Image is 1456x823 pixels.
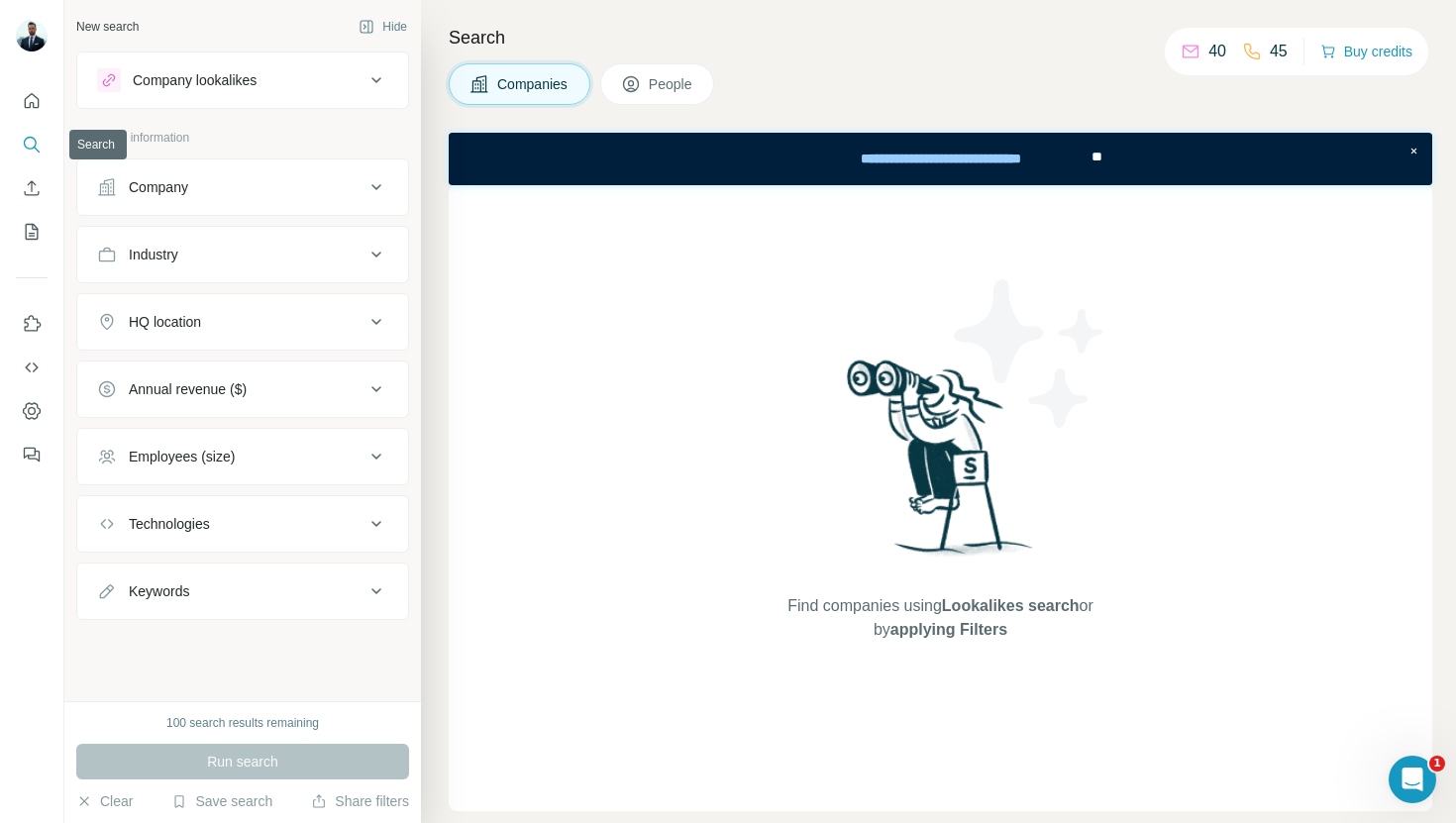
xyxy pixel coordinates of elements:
[129,581,189,601] div: Keywords
[133,70,257,90] div: Company lookalikes
[77,163,408,211] button: Company
[76,18,139,36] div: New search
[16,83,48,119] button: Quick start
[16,306,48,342] button: Use Surfe on LinkedIn
[941,264,1119,443] img: Surfe Illustration - Stars
[166,714,319,732] div: 100 search results remaining
[77,56,408,104] button: Company lookalikes
[77,567,408,615] button: Keywords
[77,500,408,548] button: Technologies
[781,594,1098,642] span: Find companies using or by
[890,621,1007,638] span: applying Filters
[449,24,1432,51] h4: Search
[649,74,694,94] span: People
[16,437,48,472] button: Feedback
[838,355,1044,575] img: Surfe Illustration - Woman searching with binoculars
[129,177,188,197] div: Company
[16,393,48,429] button: Dashboard
[1208,40,1226,63] p: 40
[345,12,421,42] button: Hide
[1429,756,1445,772] span: 1
[16,170,48,206] button: Enrich CSV
[76,791,133,811] button: Clear
[449,133,1432,185] iframe: Banner
[311,791,409,811] button: Share filters
[129,379,247,399] div: Annual revenue ($)
[16,127,48,162] button: Search
[76,129,409,147] p: Company information
[16,350,48,385] button: Use Surfe API
[16,214,48,250] button: My lists
[1320,38,1412,65] button: Buy credits
[129,447,235,466] div: Employees (size)
[77,433,408,480] button: Employees (size)
[16,20,48,51] img: Avatar
[129,514,210,534] div: Technologies
[77,231,408,278] button: Industry
[77,365,408,413] button: Annual revenue ($)
[1270,40,1288,63] p: 45
[171,791,272,811] button: Save search
[129,245,178,264] div: Industry
[129,312,201,332] div: HQ location
[497,74,570,94] span: Companies
[77,298,408,346] button: HQ location
[1389,756,1436,803] iframe: Intercom live chat
[942,597,1080,614] span: Lookalikes search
